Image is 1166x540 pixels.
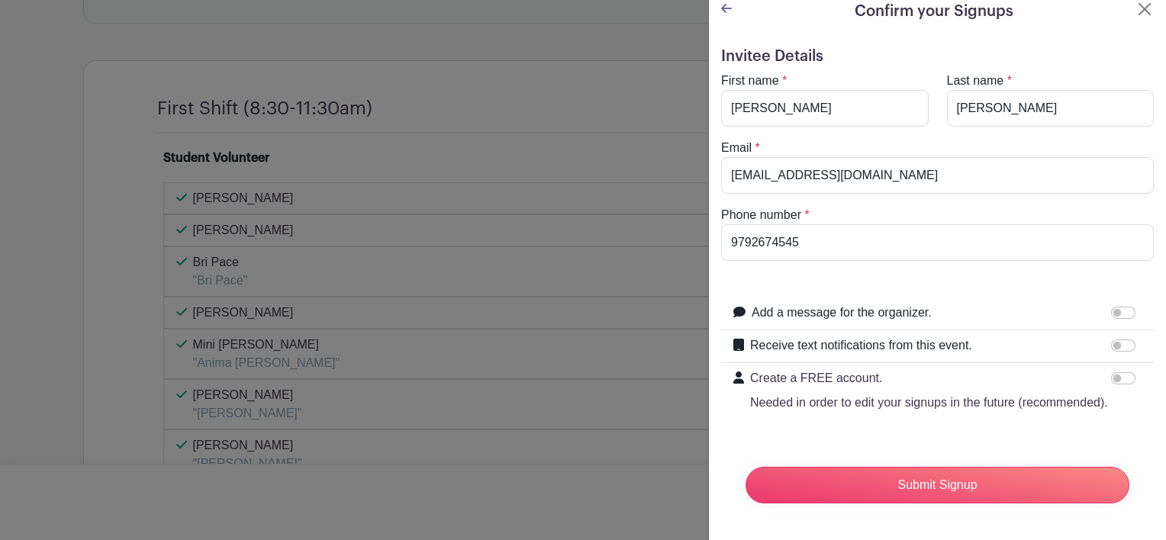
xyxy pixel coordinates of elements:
[721,72,779,90] label: First name
[750,369,1108,387] p: Create a FREE account.
[746,467,1129,503] input: Submit Signup
[721,206,801,224] label: Phone number
[721,139,752,157] label: Email
[752,304,932,322] label: Add a message for the organizer.
[750,336,972,355] label: Receive text notifications from this event.
[750,394,1108,412] p: Needed in order to edit your signups in the future (recommended).
[721,47,1154,66] h5: Invitee Details
[947,72,1004,90] label: Last name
